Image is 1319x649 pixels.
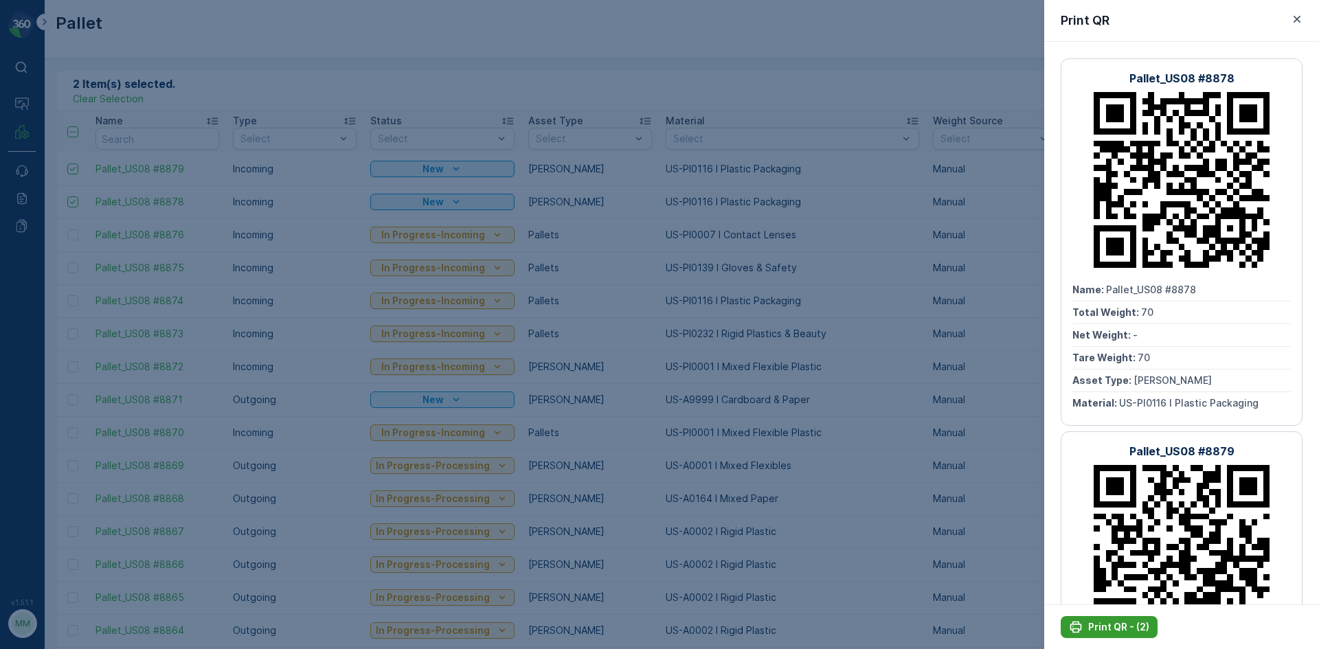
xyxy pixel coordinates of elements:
span: Pallet_US08 #8878 [1106,284,1196,295]
span: Net Weight : [1072,329,1133,341]
p: Print QR [1061,11,1109,30]
span: 70 [1141,306,1153,318]
span: Total Weight : [1072,306,1141,318]
p: Print QR - (2) [1088,620,1149,634]
span: Tare Weight : [1072,352,1138,363]
span: Asset Type : [1072,374,1134,386]
button: Print QR - (2) [1061,616,1158,638]
p: Pallet_US08 #8878 [1129,70,1235,87]
span: US-PI0116 I Plastic Packaging [1119,397,1259,409]
span: Name : [1072,284,1106,295]
span: Material : [1072,397,1119,409]
span: [PERSON_NAME] [1134,374,1212,386]
p: Pallet_US08 #8879 [1129,443,1235,459]
span: 70 [1138,352,1150,363]
span: - [1133,329,1138,341]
